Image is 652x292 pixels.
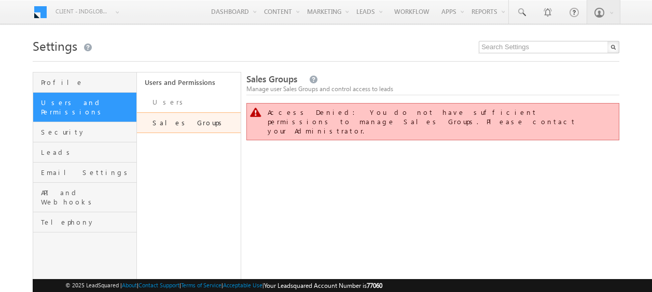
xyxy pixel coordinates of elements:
input: Search Settings [479,41,619,53]
a: Email Settings [33,163,136,183]
a: Users [137,92,241,112]
span: Users and Permissions [41,98,134,116]
a: API and Webhooks [33,183,136,212]
span: Your Leadsquared Account Number is [264,282,382,289]
span: Security [41,127,134,137]
span: © 2025 LeadSquared | | | | | [65,281,382,290]
span: Telephony [41,217,134,227]
span: Client - indglobal1 (77060) [56,6,110,17]
span: Settings [33,37,77,54]
span: Sales Groups [246,73,297,85]
a: Contact Support [138,282,179,288]
a: Acceptable Use [223,282,262,288]
div: Manage user Sales Groups and control access to leads [246,84,620,94]
a: Users and Permissions [33,93,136,122]
a: Profile [33,72,136,93]
a: Terms of Service [181,282,221,288]
span: API and Webhooks [41,188,134,207]
a: About [122,282,137,288]
span: 77060 [367,282,382,289]
div: Access Denied: You do not have sufficient permissions to manage Sales Groups. Please contact your... [268,108,601,136]
a: Telephony [33,212,136,232]
span: Leads [41,148,134,157]
a: Sales Groups [137,112,241,133]
span: Email Settings [41,168,134,177]
a: Users and Permissions [137,72,241,92]
span: Profile [41,78,134,87]
a: Security [33,122,136,142]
